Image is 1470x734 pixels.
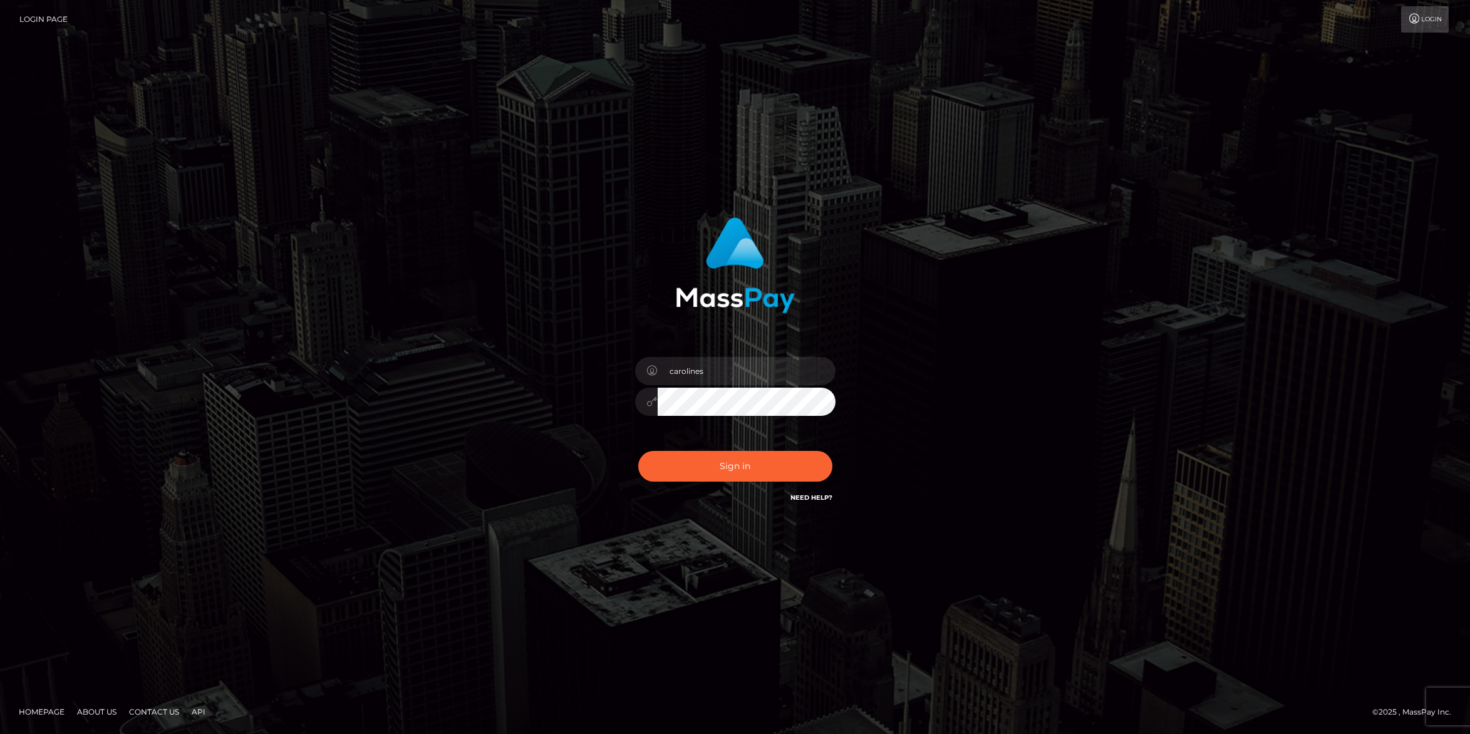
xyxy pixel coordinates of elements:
[1401,6,1449,33] a: Login
[790,494,832,502] a: Need Help?
[124,702,184,721] a: Contact Us
[187,702,210,721] a: API
[676,217,795,313] img: MassPay Login
[72,702,122,721] a: About Us
[1372,705,1461,719] div: © 2025 , MassPay Inc.
[14,702,70,721] a: Homepage
[658,357,836,385] input: Username...
[19,6,68,33] a: Login Page
[638,451,832,482] button: Sign in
